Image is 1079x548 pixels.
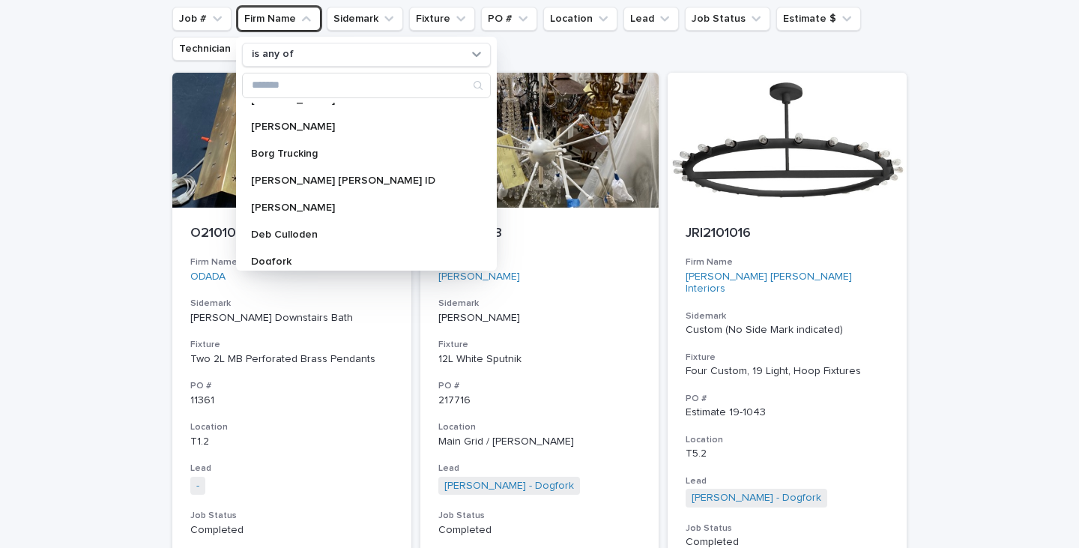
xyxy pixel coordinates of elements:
[327,7,403,31] button: Sidemark
[438,353,641,366] div: 12L White Sputnik
[543,7,617,31] button: Location
[251,175,467,186] p: [PERSON_NAME] [PERSON_NAME] ID
[251,121,467,132] p: [PERSON_NAME]
[686,310,889,322] h3: Sidemark
[438,298,641,310] h3: Sidemark
[190,394,393,407] p: 11361
[686,324,889,337] p: Custom (No Side Mark indicated)
[438,256,641,268] h3: Firm Name
[438,312,641,325] p: [PERSON_NAME]
[686,393,889,405] h3: PO #
[251,202,467,213] p: [PERSON_NAME]
[438,436,641,448] p: Main Grid / [PERSON_NAME]
[190,226,393,242] p: O2101010
[172,7,232,31] button: Job #
[438,463,641,475] h3: Lead
[190,353,393,366] div: Two 2L MB Perforated Brass Pendants
[776,7,861,31] button: Estimate $
[438,524,641,537] p: Completed
[251,229,467,240] p: Deb Culloden
[686,226,889,242] p: JRI2101016
[196,480,199,493] a: -
[251,256,467,267] p: Dogfork
[438,510,641,522] h3: Job Status
[190,510,393,522] h3: Job Status
[686,475,889,487] h3: Lead
[686,365,889,378] div: Four Custom, 19 Light, Hoop Fixtures
[686,406,889,419] p: Estimate 19-1043
[190,436,393,448] p: T1.2
[686,271,889,296] a: [PERSON_NAME] [PERSON_NAME] Interiors
[243,73,490,97] input: Search
[252,48,294,61] p: is any of
[686,434,889,446] h3: Location
[242,73,491,98] div: Search
[438,421,641,433] h3: Location
[438,339,641,351] h3: Fixture
[190,271,226,283] a: ODADA
[438,271,520,283] a: [PERSON_NAME]
[251,148,467,159] p: Borg Trucking
[685,7,770,31] button: Job Status
[481,7,537,31] button: PO #
[409,7,475,31] button: Fixture
[438,226,641,242] p: RZ2101013
[190,256,393,268] h3: Firm Name
[190,312,393,325] p: [PERSON_NAME] Downstairs Bath
[190,421,393,433] h3: Location
[238,7,321,31] button: Firm Name
[686,523,889,535] h3: Job Status
[438,394,641,407] p: 217716
[686,352,889,364] h3: Fixture
[438,380,641,392] h3: PO #
[190,524,393,537] p: Completed
[692,492,821,505] a: [PERSON_NAME] - Dogfork
[190,298,393,310] h3: Sidemark
[190,463,393,475] h3: Lead
[172,37,256,61] button: Technician
[190,339,393,351] h3: Fixture
[686,448,889,460] p: T5.2
[686,256,889,268] h3: Firm Name
[190,380,393,392] h3: PO #
[444,480,574,493] a: [PERSON_NAME] - Dogfork
[623,7,679,31] button: Lead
